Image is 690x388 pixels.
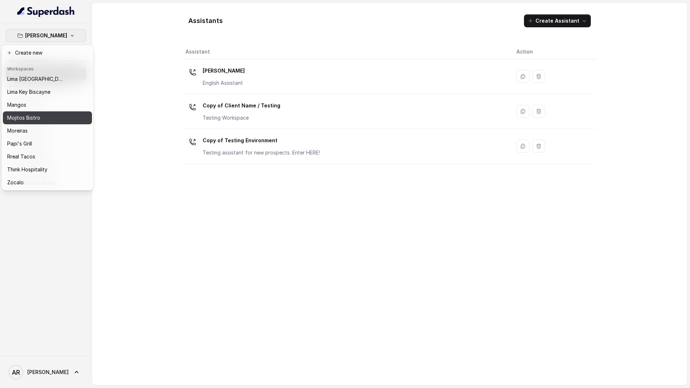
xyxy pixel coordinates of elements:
header: Workspaces [3,63,92,74]
p: Mangos [7,101,26,109]
p: Think Hospitality [7,165,47,174]
p: [PERSON_NAME] [25,31,67,40]
p: Lima [GEOGRAPHIC_DATA] [7,75,65,83]
button: [PERSON_NAME] [6,29,86,42]
p: Zocalo [7,178,24,187]
p: Papi's Grill [7,139,32,148]
p: Rreal Tacos [7,152,35,161]
div: [PERSON_NAME] [1,45,93,190]
p: Mojitos Bistro [7,114,40,122]
p: Moreiras [7,126,28,135]
button: Create new [3,46,92,59]
p: Lima Key Biscayne [7,88,50,96]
